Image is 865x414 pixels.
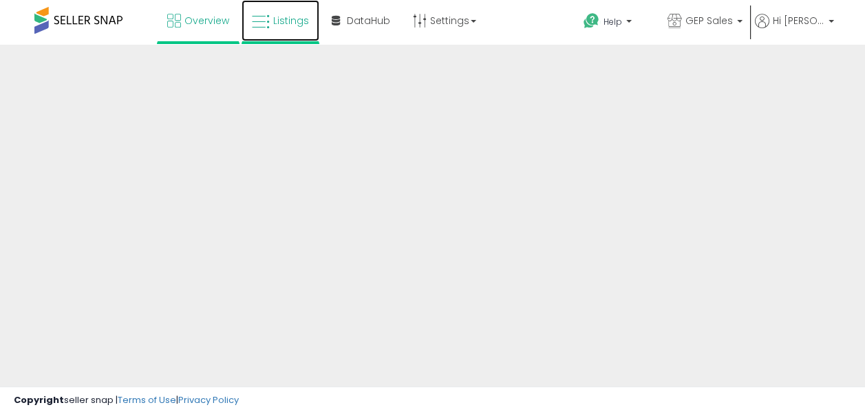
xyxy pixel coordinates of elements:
[273,14,309,28] span: Listings
[773,14,824,28] span: Hi [PERSON_NAME]
[347,14,390,28] span: DataHub
[685,14,733,28] span: GEP Sales
[573,2,655,45] a: Help
[118,393,176,406] a: Terms of Use
[14,394,239,407] div: seller snap | |
[604,16,622,28] span: Help
[755,14,834,45] a: Hi [PERSON_NAME]
[178,393,239,406] a: Privacy Policy
[583,12,600,30] i: Get Help
[184,14,229,28] span: Overview
[14,393,64,406] strong: Copyright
